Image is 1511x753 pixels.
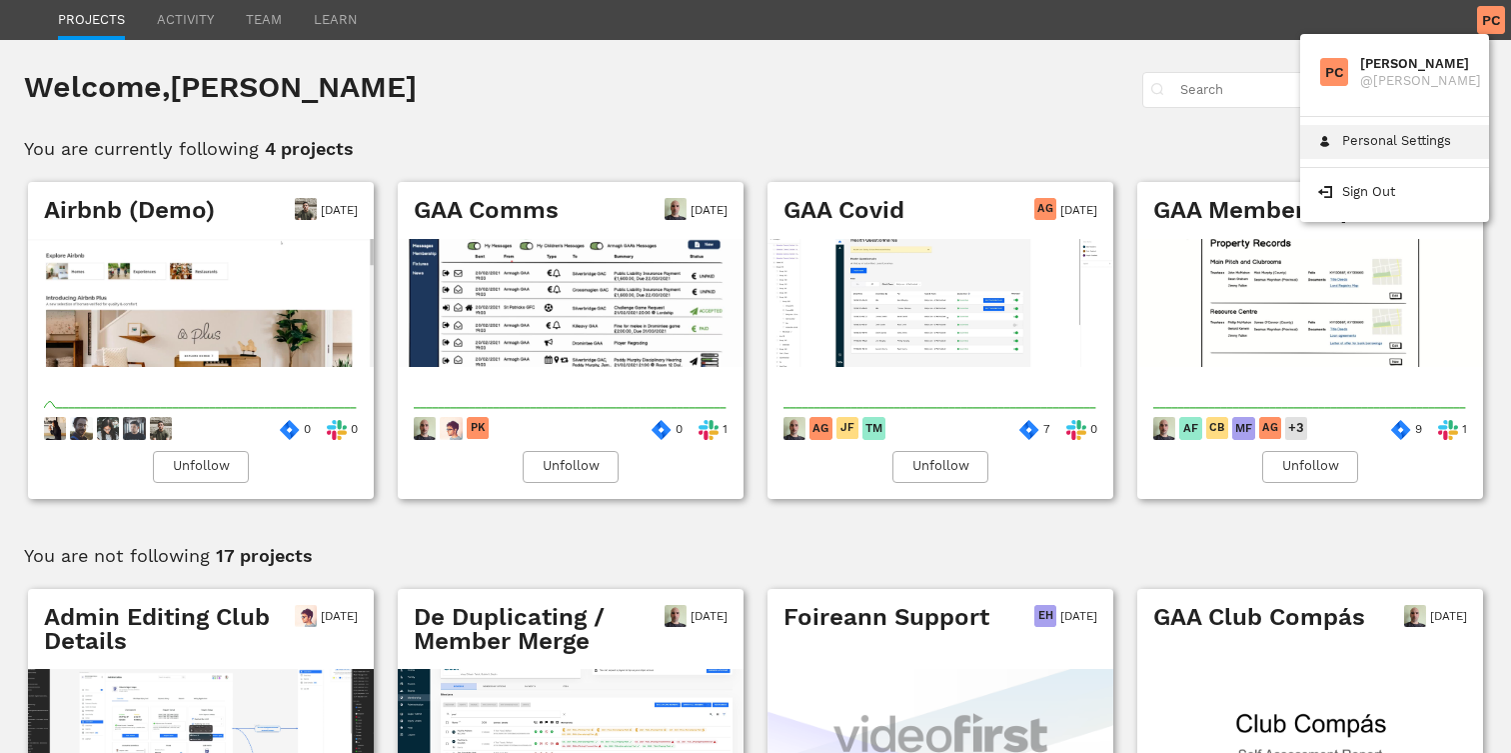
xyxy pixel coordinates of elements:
[1043,711,1058,735] div: 0
[321,205,358,217] span: [DATE]
[1308,58,1489,96] a: PC[PERSON_NAME]@[PERSON_NAME]
[24,72,417,102] div: Welcome, [PERSON_NAME]
[265,138,354,159] span: 4 projects
[674,281,688,305] div: 5
[1090,424,1097,436] div: 0
[658,313,704,325] div: Uploads
[1360,75,1481,92] div: @ [PERSON_NAME]
[304,424,327,436] div: 0
[674,711,688,735] div: 2
[351,424,358,436] div: 0
[1060,205,1097,217] span: [DATE]
[288,313,334,325] div: Uploads
[1188,281,1212,305] div: 13
[1305,711,1315,735] div: 1
[823,711,838,735] div: 0
[436,313,486,325] div: Features
[321,611,358,623] span: [DATE]
[1300,176,1489,210] span: Sign Out
[414,605,661,653] div: De Duplicating / Member Merge
[1153,198,1355,222] div: GAA Membership
[470,422,485,435] text: PK
[1037,203,1053,216] text: AG
[84,281,98,305] div: 3
[1183,422,1198,435] text: AF
[1325,64,1344,80] text: PC
[691,611,728,623] span: [DATE]
[1415,424,1438,436] div: 9
[306,711,316,735] div: 1
[865,422,882,435] text: TM
[1060,611,1097,623] span: [DATE]
[1209,422,1225,435] text: CB
[1282,460,1339,473] span: Unfollow
[840,422,854,435] text: JF
[1043,424,1066,436] div: 7
[44,605,291,653] div: Admin Editing Club Details
[1043,281,1058,305] div: 9
[456,711,466,735] div: 1
[28,182,374,451] a: Airbnb (Demo)[DATE] 3Features6 Scenarios8Uploads00
[912,460,969,473] span: Unfollow
[1297,281,1323,305] div: 37
[24,547,1487,565] div: You are not following
[566,711,576,735] div: 1
[1430,611,1467,623] span: [DATE]
[24,140,1487,158] div: You are currently following
[933,711,948,735] div: 0
[66,313,116,325] div: Features
[304,281,319,305] div: 8
[1482,12,1501,28] text: PC
[767,182,1113,451] a: GAA CovidAG[DATE] 2Features8 Scenarios9UploadsAGJFTM70
[194,711,209,735] div: 0
[1413,711,1427,735] div: 3
[823,281,837,305] div: 2
[1397,313,1443,325] div: Uploads
[1235,422,1252,435] text: MF
[691,205,728,217] span: [DATE]
[194,281,209,305] div: 6
[1172,75,1350,106] input: Search
[414,198,559,222] div: GAA Comms
[216,545,313,566] span: 17 projects
[1285,417,1307,439] div: + 3
[454,281,469,305] div: 4
[86,711,96,735] div: 1
[1462,424,1467,436] div: 1
[565,281,578,305] div: 7
[44,198,215,222] div: Airbnb (Demo)
[805,313,855,325] div: Features
[173,460,230,473] span: Unfollow
[1175,313,1225,325] div: Features
[783,605,989,629] div: Foireann Support
[1282,313,1338,325] div: Scenarios
[1195,711,1205,735] div: 1
[543,313,599,325] div: Scenarios
[1137,182,1483,451] a: GAA Membership[DATE] 13Features37 Scenarios49UploadsAFCBMFAG+391
[723,424,728,436] div: 1
[1027,313,1073,325] div: Uploads
[398,182,744,451] a: GAA Comms[DATE] 4Features7 Scenarios5UploadsPK01
[1360,58,1481,75] div: [PERSON_NAME]
[676,424,699,436] div: 0
[813,422,829,435] text: AG
[912,313,968,325] div: Scenarios
[1300,125,1489,159] a: Personal Settings
[1037,609,1052,622] text: EH
[933,281,948,305] div: 8
[543,460,600,473] span: Unfollow
[173,313,229,325] div: Scenarios
[1405,281,1435,305] div: 49
[1262,422,1278,435] text: AG
[783,198,904,222] div: GAA Covid
[1153,605,1365,629] div: GAA Club Compás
